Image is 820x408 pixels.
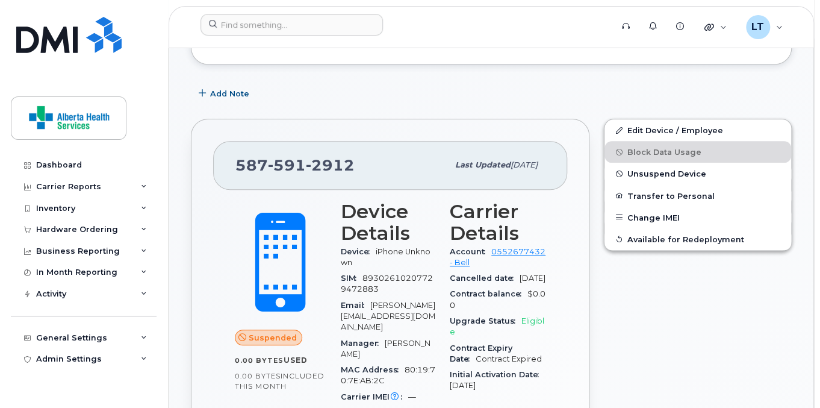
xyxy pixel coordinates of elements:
[235,356,284,365] span: 0.00 Bytes
[341,274,362,283] span: SIM
[210,88,249,99] span: Add Note
[604,207,791,228] button: Change IMEI
[341,392,408,401] span: Carrier IMEI
[341,339,430,359] span: [PERSON_NAME]
[235,371,325,391] span: included this month
[268,156,306,174] span: 591
[200,14,383,36] input: Find something...
[511,160,538,169] span: [DATE]
[627,169,706,178] span: Unsuspend Device
[450,381,476,390] span: [DATE]
[235,156,355,174] span: 587
[235,372,281,380] span: 0.00 Bytes
[341,247,376,256] span: Device
[450,247,491,256] span: Account
[341,339,385,348] span: Manager
[341,301,435,332] span: [PERSON_NAME][EMAIL_ADDRESS][DOMAIN_NAME]
[520,274,545,283] span: [DATE]
[450,289,545,309] span: $0.00
[450,201,545,244] h3: Carrier Details
[450,289,527,298] span: Contract balance
[341,301,370,310] span: Email
[284,356,308,365] span: used
[450,316,521,325] span: Upgrade Status
[604,141,791,163] button: Block Data Usage
[627,234,744,243] span: Available for Redeployment
[191,83,259,104] button: Add Note
[408,392,416,401] span: —
[450,370,545,379] span: Initial Activation Date
[738,15,791,39] div: Leslie Tshuma
[450,274,520,283] span: Cancelled date
[450,344,512,363] span: Contract Expiry Date
[455,160,511,169] span: Last updated
[751,20,764,34] span: LT
[450,247,545,267] a: 0552677432 - Bell
[341,274,433,293] span: 89302610207729472883
[604,119,791,141] a: Edit Device / Employee
[604,185,791,207] button: Transfer to Personal
[341,365,405,374] span: MAC Address
[341,247,430,267] span: iPhone Unknown
[696,15,735,39] div: Quicklinks
[249,332,297,344] span: Suspended
[306,156,355,174] span: 2912
[604,228,791,250] button: Available for Redeployment
[341,201,435,244] h3: Device Details
[476,354,542,363] span: Contract Expired
[604,163,791,184] button: Unsuspend Device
